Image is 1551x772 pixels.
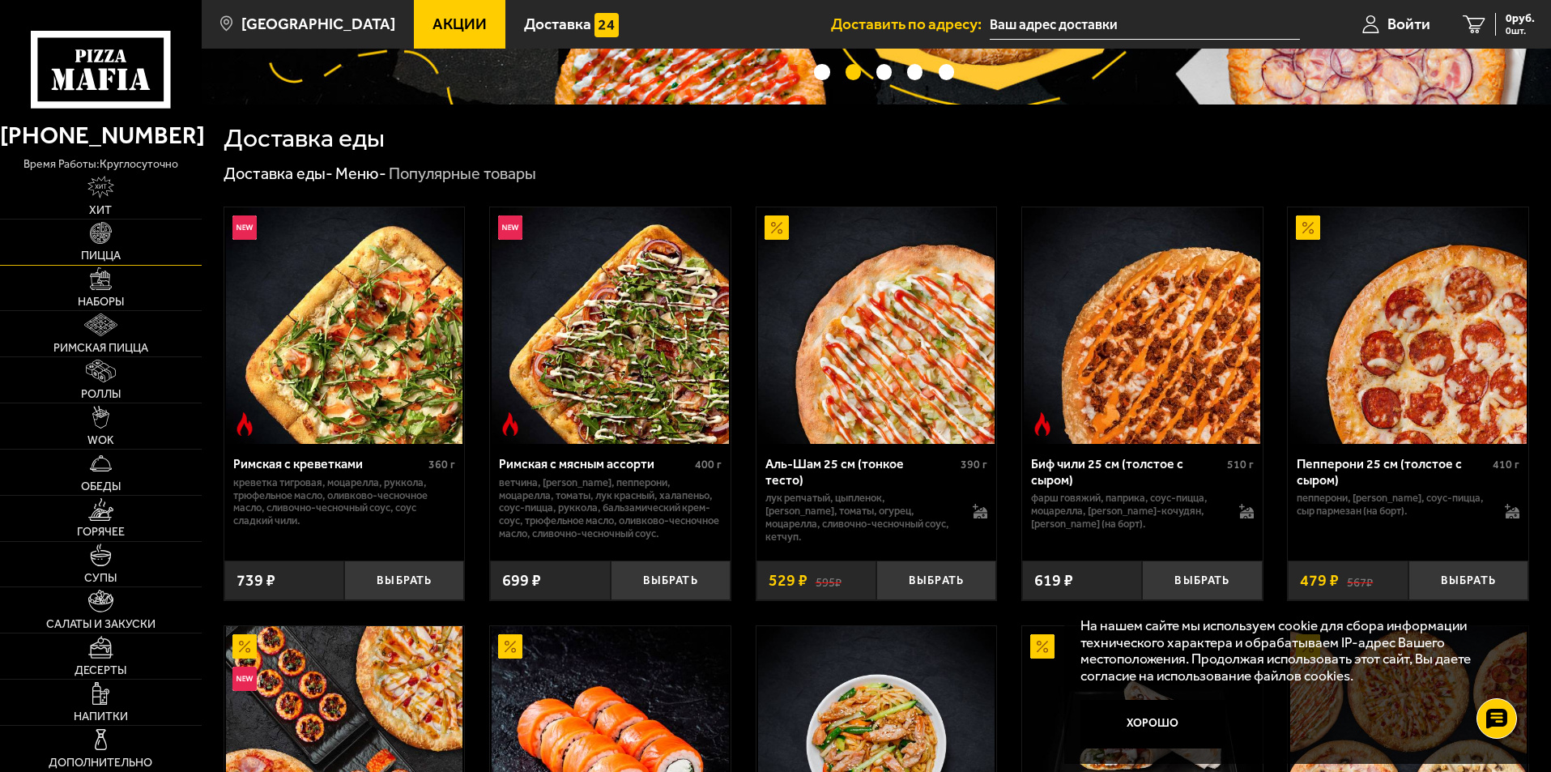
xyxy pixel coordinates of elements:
img: Акционный [765,215,789,240]
img: Аль-Шам 25 см (тонкое тесто) [758,207,995,444]
span: 0 руб. [1506,13,1535,24]
span: Войти [1387,16,1430,32]
span: Супы [84,573,117,584]
span: 0 шт. [1506,26,1535,36]
input: Ваш адрес доставки [990,10,1300,40]
a: АкционныйАль-Шам 25 см (тонкое тесто) [756,207,997,444]
img: Новинка [232,667,257,691]
span: 510 г [1227,458,1254,471]
span: Акции [432,16,487,32]
button: Выбрать [611,561,731,600]
a: НовинкаОстрое блюдоРимская с мясным ассорти [490,207,731,444]
button: Выбрать [1408,561,1528,600]
span: Десерты [75,665,126,676]
button: Хорошо [1080,700,1226,749]
span: Роллы [81,389,121,400]
span: [GEOGRAPHIC_DATA] [241,16,395,32]
p: фарш говяжий, паприка, соус-пицца, моцарелла, [PERSON_NAME]-кочудян, [PERSON_NAME] (на борт). [1031,492,1223,531]
s: 595 ₽ [816,573,842,589]
img: Пепперони 25 см (толстое с сыром) [1290,207,1527,444]
img: 15daf4d41897b9f0e9f617042186c801.svg [594,13,619,37]
button: Выбрать [344,561,464,600]
button: Выбрать [876,561,996,600]
button: Выбрать [1142,561,1262,600]
span: 739 ₽ [236,573,275,589]
p: пепперони, [PERSON_NAME], соус-пицца, сыр пармезан (на борт). [1297,492,1489,518]
img: Римская с креветками [226,207,462,444]
span: 529 ₽ [769,573,807,589]
div: Популярные товары [389,164,536,185]
img: Новинка [498,215,522,240]
img: Акционный [498,634,522,659]
span: Римская пицца [53,343,148,354]
p: креветка тигровая, моцарелла, руккола, трюфельное масло, оливково-чесночное масло, сливочно-чесно... [233,476,456,528]
s: 567 ₽ [1347,573,1373,589]
p: ветчина, [PERSON_NAME], пепперони, моцарелла, томаты, лук красный, халапеньо, соус-пицца, руккола... [499,476,722,541]
span: Салаты и закуски [46,619,156,630]
span: WOK [87,435,114,446]
div: Римская с мясным ассорти [499,456,691,471]
span: Горячее [77,527,125,538]
button: точки переключения [814,64,829,79]
span: Обеды [81,481,121,493]
button: точки переключения [907,64,923,79]
span: 400 г [695,458,722,471]
a: Доставка еды- [224,164,333,183]
img: Акционный [1030,634,1055,659]
span: Дополнительно [49,757,152,769]
img: Акционный [232,634,257,659]
span: 479 ₽ [1300,573,1339,589]
a: Меню- [335,164,386,183]
img: Римская с мясным ассорти [492,207,728,444]
span: Доставить по адресу: [831,16,990,32]
img: Острое блюдо [232,412,257,437]
span: 360 г [428,458,455,471]
span: 390 г [961,458,987,471]
span: 699 ₽ [502,573,541,589]
div: Аль-Шам 25 см (тонкое тесто) [765,456,957,487]
a: АкционныйПепперони 25 см (толстое с сыром) [1288,207,1528,444]
span: Хит [89,205,112,216]
div: Римская с креветками [233,456,425,471]
img: Биф чили 25 см (толстое с сыром) [1024,207,1260,444]
span: Доставка [524,16,591,32]
span: 410 г [1493,458,1519,471]
img: Острое блюдо [1030,412,1055,437]
img: Острое блюдо [498,412,522,437]
button: точки переключения [939,64,954,79]
span: 619 ₽ [1034,573,1073,589]
img: Акционный [1296,215,1320,240]
button: точки переключения [876,64,892,79]
img: Новинка [232,215,257,240]
div: Биф чили 25 см (толстое с сыром) [1031,456,1223,487]
p: лук репчатый, цыпленок, [PERSON_NAME], томаты, огурец, моцарелла, сливочно-чесночный соус, кетчуп. [765,492,957,544]
button: точки переключения [846,64,861,79]
h1: Доставка еды [224,126,385,151]
p: На нашем сайте мы используем cookie для сбора информации технического характера и обрабатываем IP... [1080,617,1504,685]
span: Напитки [74,711,128,723]
div: Пепперони 25 см (толстое с сыром) [1297,456,1489,487]
a: НовинкаОстрое блюдоРимская с креветками [224,207,465,444]
span: Наборы [78,296,124,308]
span: Пицца [81,250,121,262]
a: Острое блюдоБиф чили 25 см (толстое с сыром) [1022,207,1263,444]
